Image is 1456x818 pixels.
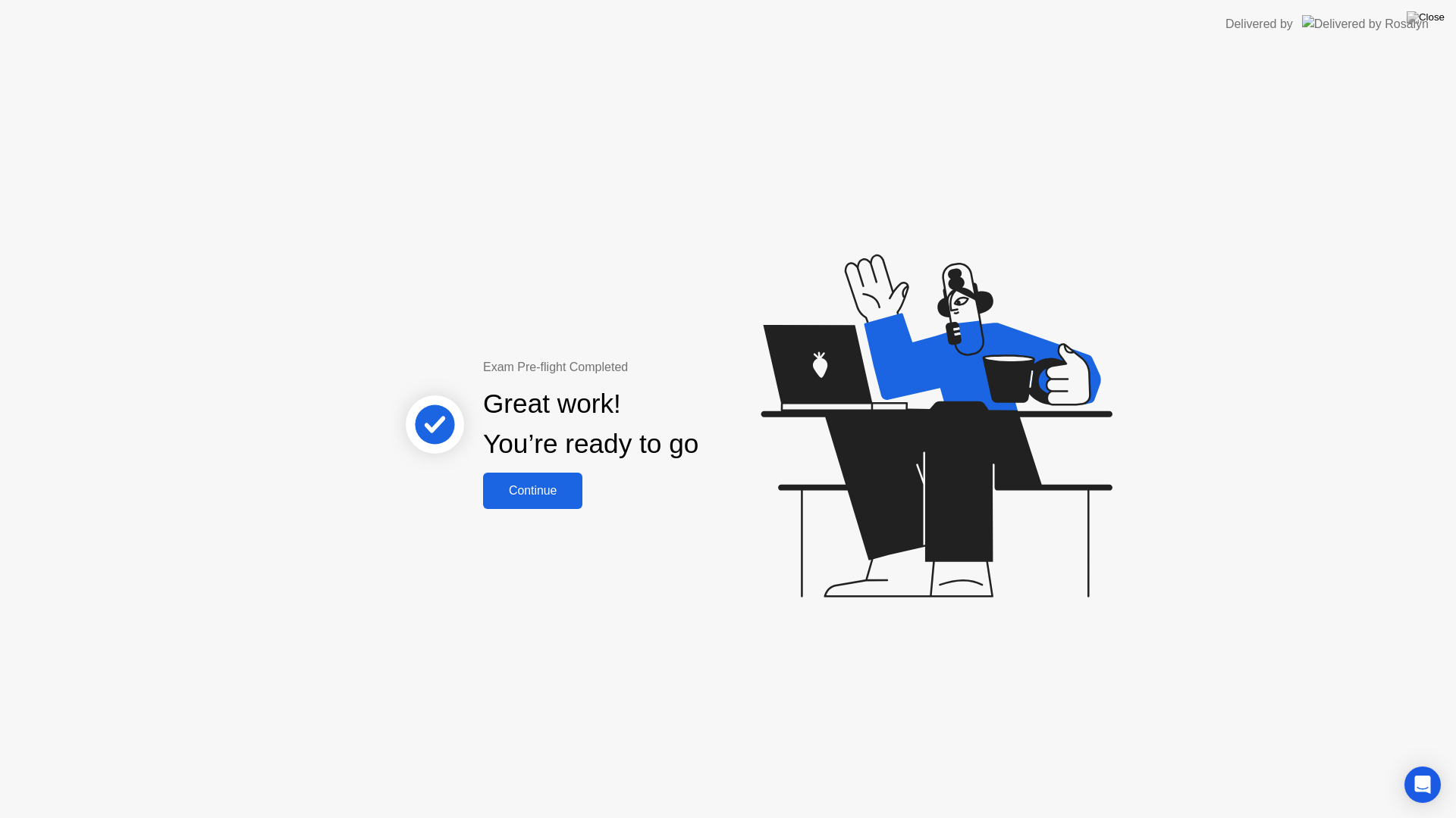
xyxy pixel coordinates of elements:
div: Open Intercom Messenger [1404,766,1441,803]
button: Continue [483,473,582,509]
div: Continue [488,484,578,498]
img: Delivered by Rosalyn [1302,15,1429,33]
div: Great work! You’re ready to go [483,384,698,464]
div: Delivered by [1225,15,1293,33]
img: Close [1407,11,1445,23]
div: Exam Pre-flight Completed [483,358,796,376]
